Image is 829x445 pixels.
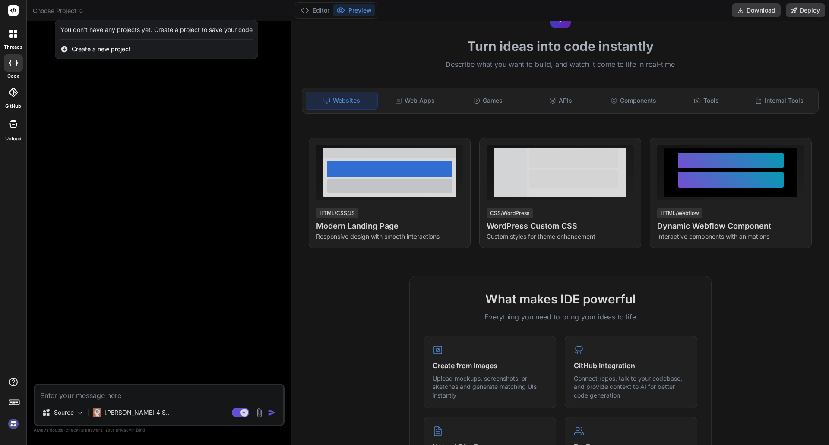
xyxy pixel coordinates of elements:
label: code [7,73,19,80]
label: threads [4,44,22,51]
label: GitHub [5,103,21,110]
img: signin [6,417,21,431]
label: Upload [5,135,22,142]
span: Create a new project [72,45,131,54]
div: You don't have any projects yet. Create a project to save your code [60,25,253,34]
